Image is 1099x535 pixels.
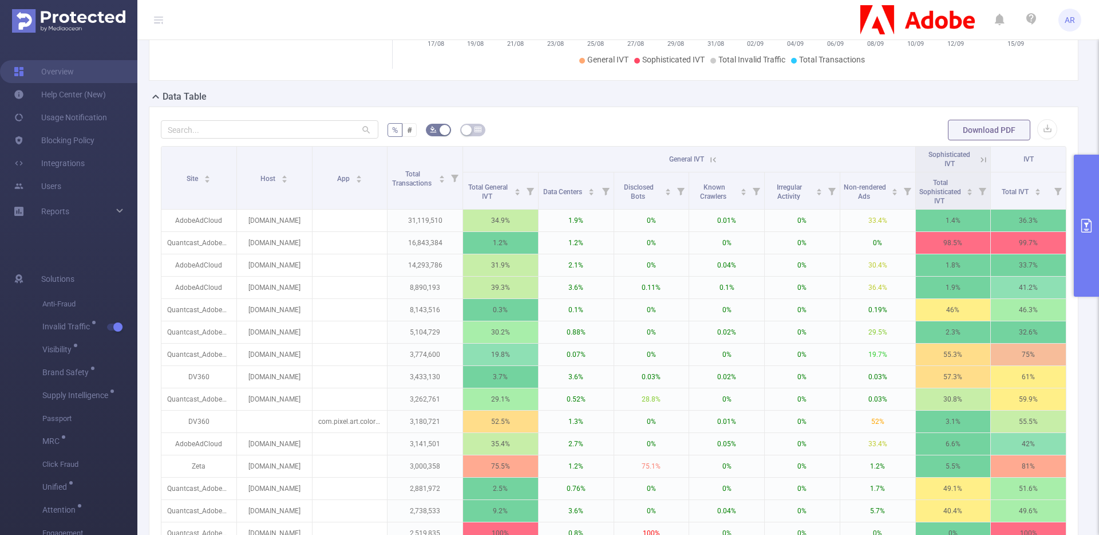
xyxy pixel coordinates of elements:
p: com.pixel.art.coloring.color.number [313,411,388,432]
p: Quantcast_AdobeDyn [161,299,236,321]
tspan: 10/09 [907,40,923,48]
a: Help Center (New) [14,83,106,106]
p: 34.9% [463,210,538,231]
i: icon: caret-up [816,187,822,190]
p: 1.2% [539,232,614,254]
p: 30.2% [463,321,538,343]
p: 30.4% [840,254,915,276]
p: 3.6% [539,277,614,298]
p: 28.8% [614,388,689,410]
p: 33.4% [840,433,915,455]
span: Total Transactions [392,170,433,187]
p: 99.7% [991,232,1066,254]
span: Visibility [42,345,76,353]
p: 0% [689,344,764,365]
p: 0% [614,321,689,343]
p: 0% [765,299,840,321]
p: [DOMAIN_NAME] [237,366,312,388]
div: Sort [966,187,973,194]
p: 1.8% [916,254,991,276]
tspan: 29/08 [667,40,683,48]
p: 29.5% [840,321,915,343]
span: Disclosed Bots [624,183,654,200]
p: 0.04% [689,254,764,276]
p: 0.07% [539,344,614,365]
p: 16,843,384 [388,232,462,254]
p: AdobeAdCloud [161,254,236,276]
p: 0.03% [840,388,915,410]
p: 61% [991,366,1066,388]
span: Total Transactions [799,55,865,64]
p: DV360 [161,411,236,432]
tspan: 0 [1023,33,1026,41]
p: 2.5% [463,478,538,499]
p: 0% [765,366,840,388]
p: 0% [765,433,840,455]
span: Site [187,175,200,183]
p: 3,262,761 [388,388,462,410]
span: Total Sophisticated IVT [919,179,961,205]
p: DV360 [161,366,236,388]
p: 0.01% [689,411,764,432]
div: Sort [204,174,211,180]
p: 5,104,729 [388,321,462,343]
p: 0.03% [840,366,915,388]
p: 0.05% [689,433,764,455]
p: 8,143,516 [388,299,462,321]
i: icon: caret-down [665,191,671,194]
p: 0.1% [689,277,764,298]
p: 0% [614,299,689,321]
p: 41.2% [991,277,1066,298]
p: 46.3% [991,299,1066,321]
span: Irregular Activity [777,183,802,200]
i: icon: caret-up [665,187,671,190]
p: 52% [840,411,915,432]
div: Sort [588,187,595,194]
span: Unified [42,483,71,491]
i: Filter menu [899,172,915,209]
p: 0% [765,210,840,231]
tspan: 12/09 [947,40,963,48]
span: Sophisticated IVT [928,151,970,168]
p: 75.5% [463,455,538,477]
p: [DOMAIN_NAME] [237,277,312,298]
p: 0% [765,411,840,432]
button: Download PDF [948,120,1030,140]
p: 49.6% [991,500,1066,522]
p: Zeta [161,455,236,477]
tspan: 0% [420,33,428,41]
span: Brand Safety [42,368,93,376]
span: Known Crawlers [700,183,728,200]
span: Passport [42,407,137,430]
p: 55.5% [991,411,1066,432]
p: [DOMAIN_NAME] [237,478,312,499]
p: 0.11% [614,277,689,298]
span: # [407,125,412,135]
p: 39.3% [463,277,538,298]
p: 49.1% [916,478,991,499]
p: [DOMAIN_NAME] [237,433,312,455]
span: Reports [41,207,69,216]
span: AR [1065,9,1075,32]
p: 3.1% [916,411,991,432]
p: 29.1% [463,388,538,410]
p: 3.6% [539,366,614,388]
i: icon: caret-down [355,178,362,182]
span: App [337,175,351,183]
p: 19.8% [463,344,538,365]
p: 81% [991,455,1066,477]
span: MRC [42,437,64,445]
p: 0% [689,299,764,321]
p: 0.01% [689,210,764,231]
p: 42% [991,433,1066,455]
i: Filter menu [598,172,614,209]
p: 0.3% [463,299,538,321]
p: 0% [765,232,840,254]
p: 3,000,358 [388,455,462,477]
div: Sort [816,187,823,194]
p: 31.9% [463,254,538,276]
i: icon: caret-up [355,174,362,177]
tspan: 21/08 [507,40,524,48]
a: Integrations [14,152,85,175]
p: 0% [689,388,764,410]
